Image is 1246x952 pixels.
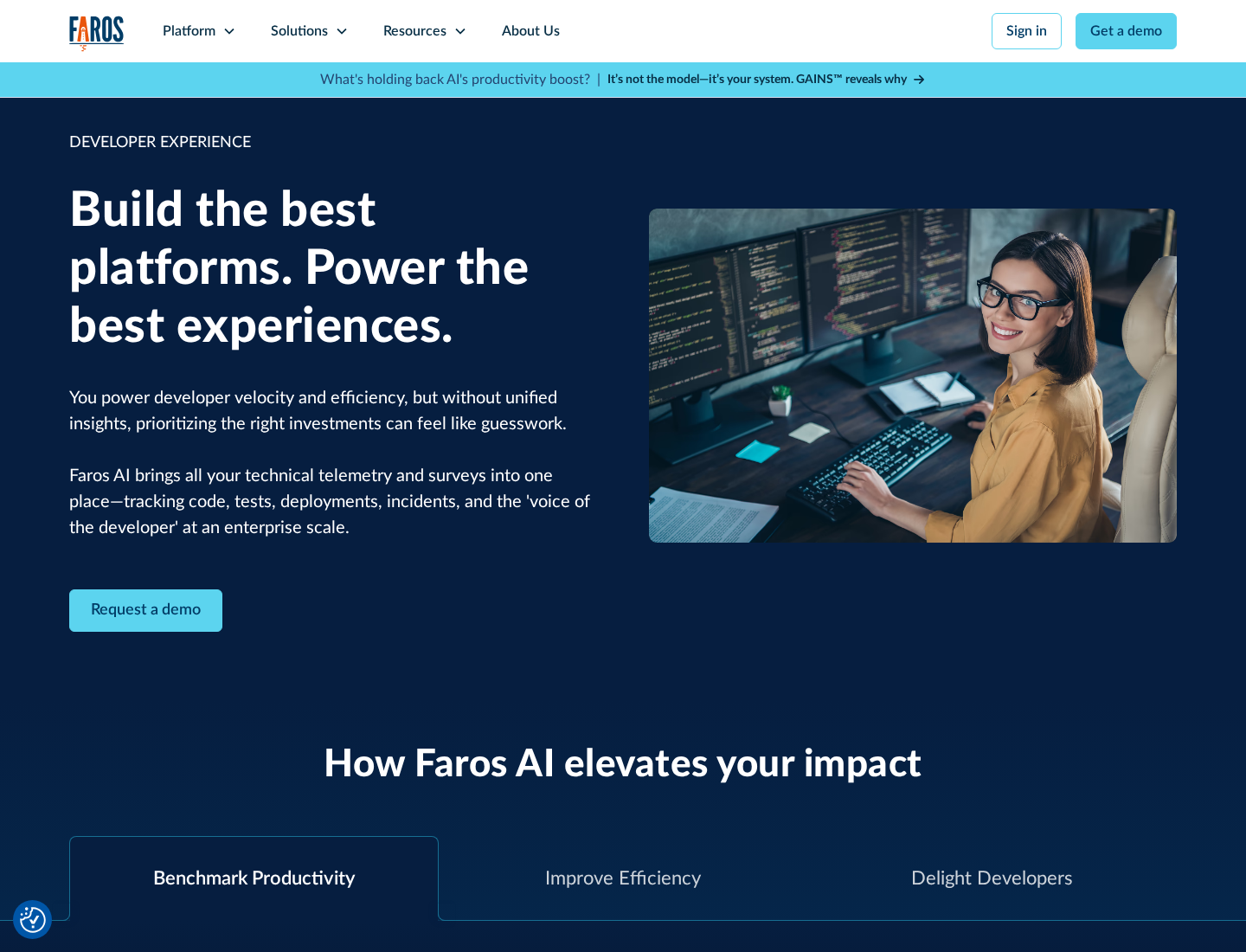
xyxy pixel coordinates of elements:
[992,13,1062,49] a: Sign in
[545,865,701,893] div: Improve Efficiency
[20,907,46,933] img: Revisit consent button
[69,385,597,541] p: You power developer velocity and efficiency, but without unified insights, prioritizing the right...
[163,21,215,42] div: Platform
[911,865,1073,893] div: Delight Developers
[320,69,601,90] p: What's holding back AI's productivity boost? |
[69,132,597,155] div: DEVELOPER EXPERIENCE
[69,16,125,51] a: home
[20,907,46,933] button: Cookie Settings
[69,16,125,51] img: Logo of the analytics and reporting company Faros.
[69,589,222,632] a: Contact Modal
[607,74,907,86] strong: It’s not the model—it’s your system. GAINS™ reveals why
[324,743,922,788] h2: How Faros AI elevates your impact
[69,183,597,357] h1: Build the best platforms. Power the best experiences.
[607,71,926,89] a: It’s not the model—it’s your system. GAINS™ reveals why
[1076,13,1177,49] a: Get a demo
[383,21,446,42] div: Resources
[153,865,355,893] div: Benchmark Productivity
[271,21,328,42] div: Solutions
